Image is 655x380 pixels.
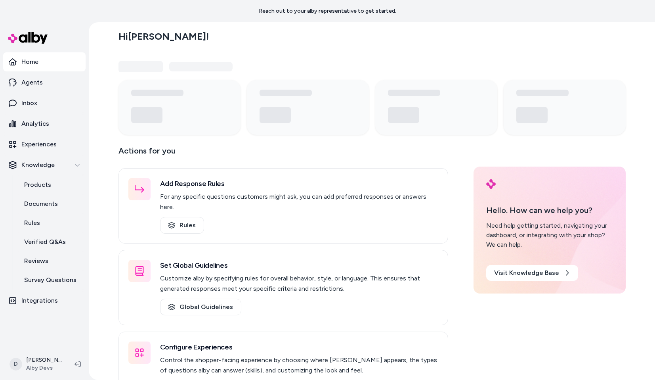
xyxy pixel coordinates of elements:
[486,204,613,216] p: Hello. How can we help you?
[21,57,38,67] p: Home
[16,232,86,251] a: Verified Q&As
[16,251,86,271] a: Reviews
[486,179,496,189] img: alby Logo
[21,98,37,108] p: Inbox
[26,356,62,364] p: [PERSON_NAME]
[10,358,22,370] span: D
[24,218,40,228] p: Rules
[21,296,58,305] p: Integrations
[118,144,448,163] p: Actions for you
[160,299,241,315] a: Global Guidelines
[160,342,438,353] h3: Configure Experiences
[3,52,86,71] a: Home
[486,265,578,281] a: Visit Knowledge Base
[16,271,86,290] a: Survey Questions
[160,273,438,294] p: Customize alby by specifying rules for overall behavior, style, or language. This ensures that ge...
[160,355,438,376] p: Control the shopper-facing experience by choosing where [PERSON_NAME] appears, the types of quest...
[3,73,86,92] a: Agents
[486,221,613,249] div: Need help getting started, navigating your dashboard, or integrating with your shop? We can help.
[21,160,55,170] p: Knowledge
[3,114,86,133] a: Analytics
[160,192,438,212] p: For any specific questions customers might ask, you can add preferred responses or answers here.
[160,217,204,234] a: Rules
[26,364,62,372] span: Alby Devs
[24,237,66,247] p: Verified Q&As
[21,119,49,129] p: Analytics
[5,351,68,377] button: D[PERSON_NAME]Alby Devs
[21,140,57,149] p: Experiences
[16,194,86,213] a: Documents
[24,180,51,190] p: Products
[24,275,76,285] p: Survey Questions
[16,213,86,232] a: Rules
[3,291,86,310] a: Integrations
[21,78,43,87] p: Agents
[259,7,396,15] p: Reach out to your alby representative to get started.
[3,135,86,154] a: Experiences
[3,94,86,113] a: Inbox
[118,31,209,42] h2: Hi [PERSON_NAME] !
[160,260,438,271] h3: Set Global Guidelines
[8,32,48,44] img: alby Logo
[16,175,86,194] a: Products
[24,256,48,266] p: Reviews
[3,155,86,175] button: Knowledge
[24,199,58,209] p: Documents
[160,178,438,189] h3: Add Response Rules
